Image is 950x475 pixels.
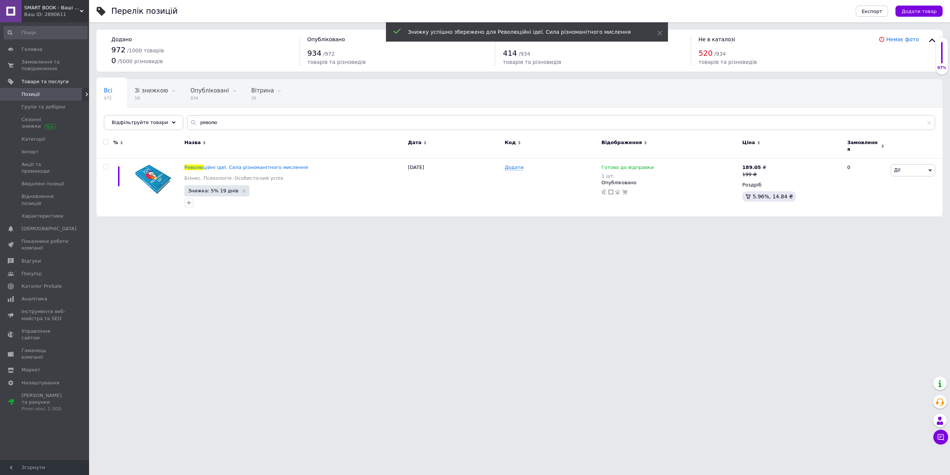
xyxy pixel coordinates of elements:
input: Пошук по назві позиції, артикулу і пошуковим запитам [187,115,935,130]
span: Категорії [22,136,45,143]
span: Додати товар [901,9,937,14]
span: Відфільтруйте товари [112,120,168,125]
div: Ваш ID: 2890611 [24,11,89,18]
span: / 934 [714,51,726,57]
span: Приховані [104,116,134,122]
span: / 934 [518,51,530,57]
span: 35 [251,95,274,101]
span: Готово до відправки [602,165,654,172]
span: 18 [135,95,168,101]
div: Роздріб [742,182,841,188]
span: Групи та добірки [22,104,65,110]
span: Опубліковані [190,87,229,94]
span: Замовлення та повідомлення [22,59,69,72]
span: Позиції [22,91,40,98]
div: Перелік позицій [111,7,178,15]
div: 1 шт. [602,173,654,179]
span: 934 [190,95,229,101]
span: товарів та різновидів [698,59,757,65]
span: Замовлення [847,139,879,153]
span: Код [505,139,516,146]
span: Показники роботи компанії [22,238,69,251]
span: Дії [894,167,900,173]
span: Інструменти веб-майстра та SEO [22,308,69,322]
span: Характеристики [22,213,63,219]
b: 189.05 [742,165,761,170]
a: Бізнес. Психологія. Особистісний успіх. [184,175,285,182]
a: Немає фото [886,36,919,42]
span: 520 [698,49,712,58]
div: Prom мікс 1 000 [22,406,69,412]
img: Революційні ідеї. Сила різноманітного мислення [135,164,172,195]
span: Відображення [602,139,642,146]
div: [DATE] [406,159,503,217]
button: Експорт [856,6,888,17]
span: Знижка: 5% 19 днів [188,188,239,193]
span: 934 [307,49,321,58]
span: товарів та різновидів [307,59,366,65]
span: Гаманець компанії [22,347,69,361]
input: Пошук [4,26,88,39]
span: % [113,139,118,146]
div: 97% [936,65,948,71]
span: Всі [104,87,112,94]
span: SMART BOOK - Ваші улюблені книги [24,4,80,11]
div: Опубліковано [602,179,739,186]
span: Налаштування [22,380,59,386]
span: Головна [22,46,42,53]
span: Додано [111,36,132,42]
span: Відновлення позицій [22,193,69,206]
a: Революційні ідеї. Сила різноманітного мислення [184,165,308,170]
span: 972 [111,45,125,54]
span: 0 [111,56,116,65]
span: / 972 [323,51,334,57]
span: Маркет [22,367,40,373]
span: Видалені позиції [22,180,64,187]
span: Ціна [742,139,755,146]
span: Сезонні знижки [22,116,69,130]
div: 199 ₴ [742,171,766,178]
span: / 1000 товарів [127,48,164,53]
button: Додати товар [895,6,943,17]
span: 414 [503,49,517,58]
span: 972 [104,95,112,101]
span: товарів та різновидів [503,59,561,65]
span: Зі знижкою [135,87,168,94]
span: Назва [184,139,201,146]
span: Покупці [22,270,42,277]
span: ційні ідеї. Сила різноманітного мислення [203,165,308,170]
span: Дата [408,139,422,146]
span: Управління сайтом [22,328,69,341]
span: Каталог ProSale [22,283,62,290]
span: Вітрина [251,87,274,94]
div: 0 [843,159,889,217]
span: Експорт [862,9,882,14]
span: [DEMOGRAPHIC_DATA] [22,225,76,232]
span: Револю [184,165,203,170]
button: Чат з покупцем [933,430,948,445]
span: [PERSON_NAME] та рахунки [22,392,69,413]
span: / 5000 різновидів [118,58,163,64]
span: Аналітика [22,296,47,302]
div: Знижку успішно збережено для Революційні ідеї. Сила різноманітного мислення [408,28,639,36]
span: 5.96%, 14.84 ₴ [753,193,793,199]
span: Відгуки [22,258,41,264]
span: Товари та послуги [22,78,69,85]
span: Додати [505,165,524,170]
div: ₴ [742,164,766,171]
span: Не в каталозі [698,36,735,42]
span: Акції та промокоди [22,161,69,175]
span: Опубліковано [307,36,345,42]
span: Імпорт [22,149,39,155]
